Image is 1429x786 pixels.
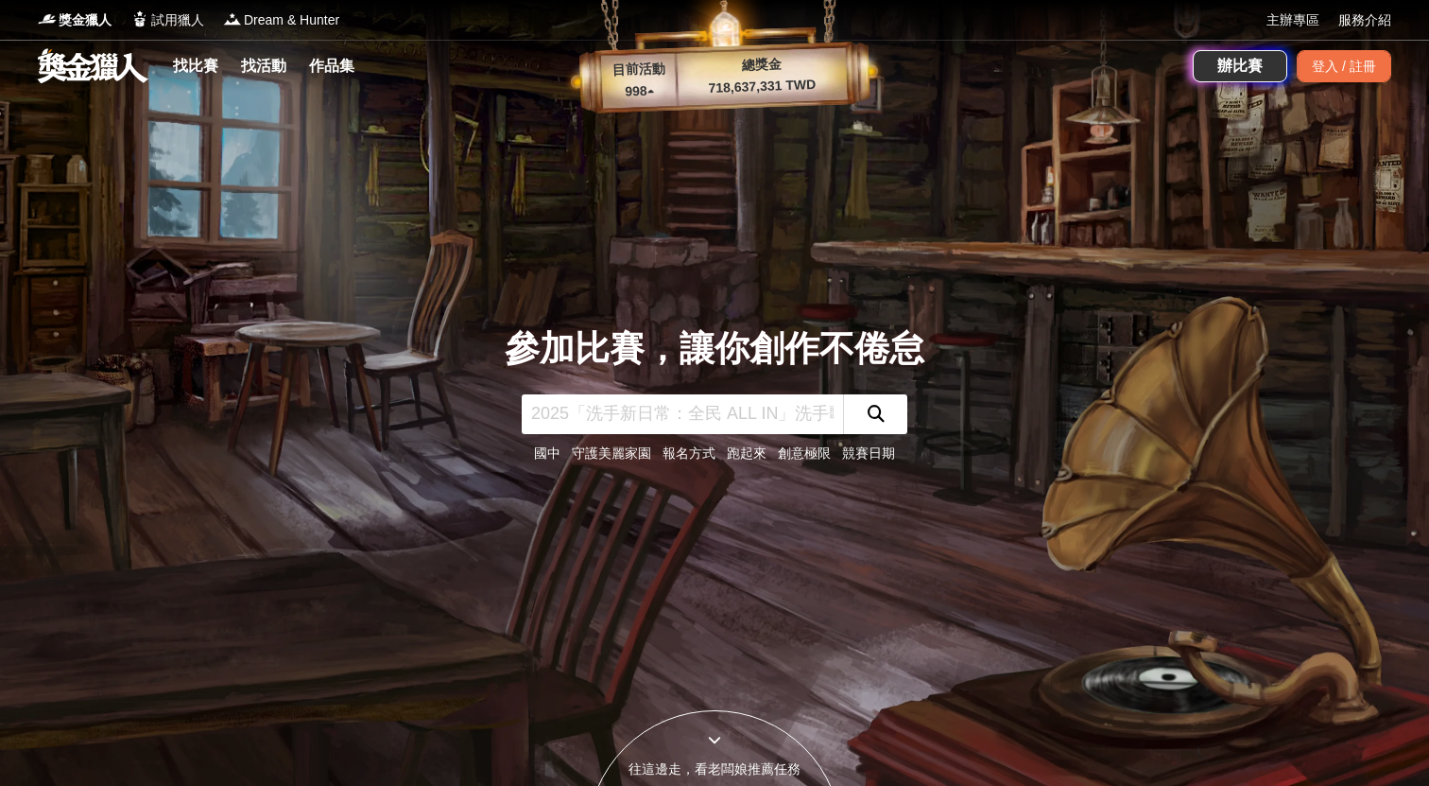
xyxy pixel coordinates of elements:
[1338,10,1391,30] a: 服務介紹
[59,10,112,30] span: 獎金獵人
[130,10,204,30] a: Logo試用獵人
[600,59,677,81] p: 目前活動
[677,74,848,99] p: 718,637,331 TWD
[778,445,831,461] a: 創意極限
[38,9,57,28] img: Logo
[601,80,678,103] p: 998 ▴
[663,445,715,461] a: 報名方式
[588,760,841,779] div: 往這邊走，看老闆娘推薦任務
[572,445,651,461] a: 守護美麗家園
[223,10,339,30] a: LogoDream & Hunter
[1297,50,1391,82] div: 登入 / 註冊
[151,10,204,30] span: 試用獵人
[676,52,847,78] p: 總獎金
[233,53,294,79] a: 找活動
[130,9,149,28] img: Logo
[505,323,924,376] div: 參加比賽，讓你創作不倦怠
[842,445,895,461] a: 競賽日期
[522,394,843,434] input: 2025「洗手新日常：全民 ALL IN」洗手歌全台徵選
[301,53,362,79] a: 作品集
[534,445,560,461] a: 國中
[223,9,242,28] img: Logo
[244,10,339,30] span: Dream & Hunter
[165,53,226,79] a: 找比賽
[1193,50,1287,82] a: 辦比賽
[38,10,112,30] a: Logo獎金獵人
[1266,10,1319,30] a: 主辦專區
[727,445,766,461] a: 跑起來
